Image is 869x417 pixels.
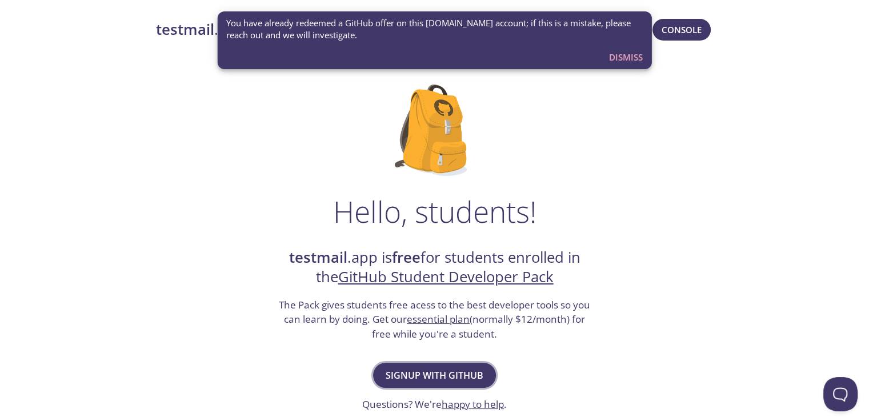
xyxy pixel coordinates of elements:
[386,367,483,383] span: Signup with GitHub
[395,85,474,176] img: github-student-backpack.png
[278,248,592,287] h2: .app is for students enrolled in the
[407,312,470,326] a: essential plan
[373,363,496,388] button: Signup with GitHub
[226,17,643,42] span: You have already redeemed a GitHub offer on this [DOMAIN_NAME] account; if this is a mistake, ple...
[156,19,214,39] strong: testmail
[333,194,536,228] h1: Hello, students!
[442,398,504,411] a: happy to help
[278,298,592,342] h3: The Pack gives students free acess to the best developer tools so you can learn by doing. Get our...
[652,19,711,41] button: Console
[289,247,347,267] strong: testmail
[362,397,507,412] h3: Questions? We're .
[604,46,647,68] button: Dismiss
[662,22,702,37] span: Console
[392,247,421,267] strong: free
[609,50,643,65] span: Dismiss
[338,267,554,287] a: GitHub Student Developer Pack
[823,377,858,411] iframe: Help Scout Beacon - Open
[156,20,471,39] a: testmail.app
